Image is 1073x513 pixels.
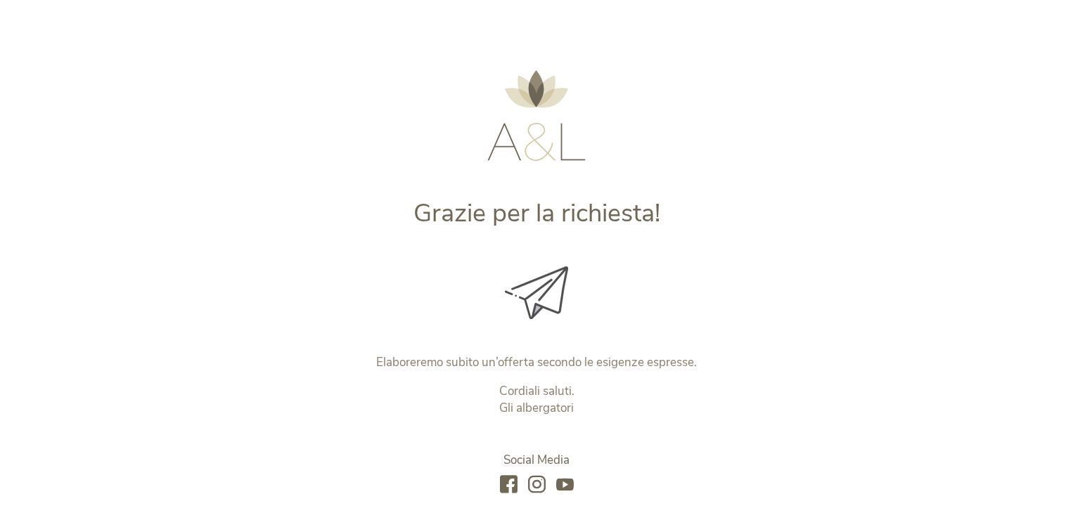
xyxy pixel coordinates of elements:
span: Grazie per la richiesta! [413,196,660,230]
span: Social Media [503,452,570,468]
a: youtube [556,476,574,495]
p: Cordiali saluti. Gli albergatori [243,383,830,417]
img: Grazie per la richiesta! [505,266,568,319]
p: Elaboreremo subito un’offerta secondo le esigenze espresse. [243,354,830,371]
img: AMONTI & LUNARIS Wellnessresort [487,70,586,161]
a: facebook [500,476,518,495]
a: instagram [528,476,546,495]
